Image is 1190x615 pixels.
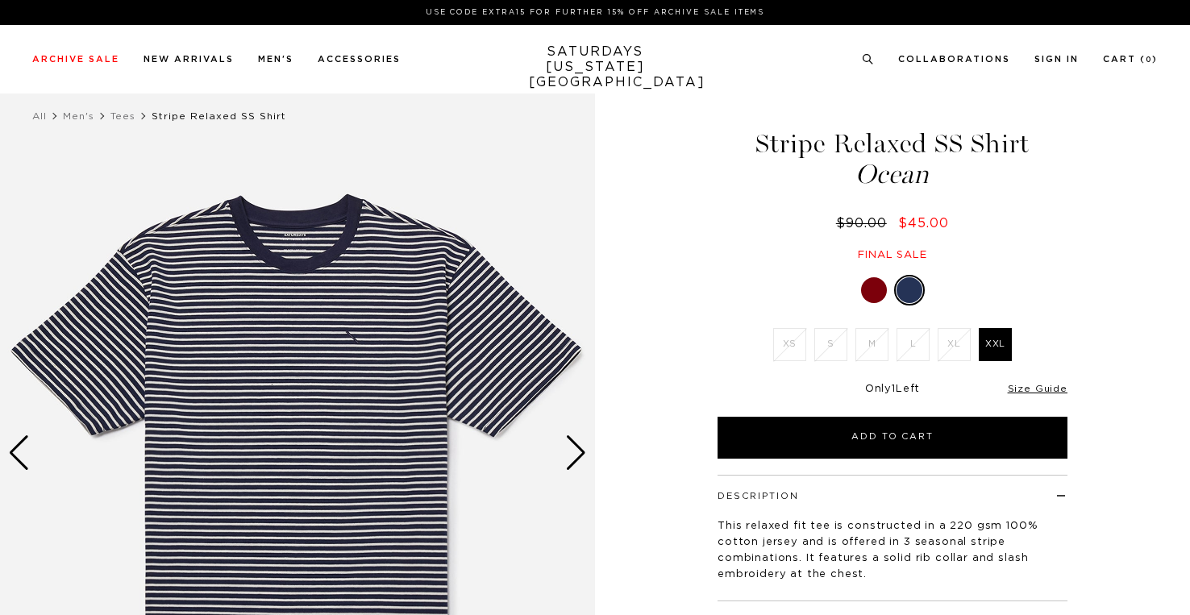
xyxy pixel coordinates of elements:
a: Collaborations [898,55,1010,64]
a: Tees [110,111,135,121]
a: All [32,111,47,121]
div: Final sale [715,248,1070,262]
a: SATURDAYS[US_STATE][GEOGRAPHIC_DATA] [529,44,662,90]
del: $90.00 [836,217,893,230]
a: Men's [258,55,293,64]
a: Accessories [318,55,401,64]
div: Next slide [565,435,587,471]
span: Stripe Relaxed SS Shirt [152,111,286,121]
div: Previous slide [8,435,30,471]
span: Ocean [715,161,1070,188]
p: Use Code EXTRA15 for Further 15% Off Archive Sale Items [39,6,1151,19]
h1: Stripe Relaxed SS Shirt [715,131,1070,188]
p: This relaxed fit tee is constructed in a 220 gsm 100% cotton jersey and is offered in 3 seasonal ... [718,518,1067,583]
a: Men's [63,111,94,121]
a: New Arrivals [144,55,234,64]
small: 0 [1146,56,1152,64]
a: Size Guide [1008,384,1067,393]
a: Cart (0) [1103,55,1158,64]
span: $45.00 [898,217,949,230]
button: Description [718,492,799,501]
a: Archive Sale [32,55,119,64]
button: Add to Cart [718,417,1067,459]
span: 1 [892,384,896,394]
div: Only Left [718,383,1067,397]
label: XXL [979,328,1012,361]
a: Sign In [1034,55,1079,64]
